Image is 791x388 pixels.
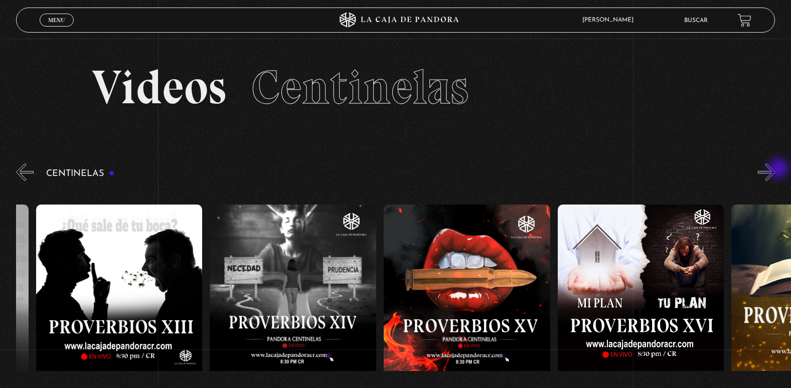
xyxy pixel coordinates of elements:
[758,163,775,181] button: Next
[92,64,699,111] h2: Videos
[738,14,751,27] a: View your shopping cart
[577,17,644,23] span: [PERSON_NAME]
[16,163,34,181] button: Previous
[46,169,115,178] h3: Centinelas
[48,17,65,23] span: Menu
[684,18,708,24] a: Buscar
[45,26,69,33] span: Cerrar
[251,59,468,116] span: Centinelas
